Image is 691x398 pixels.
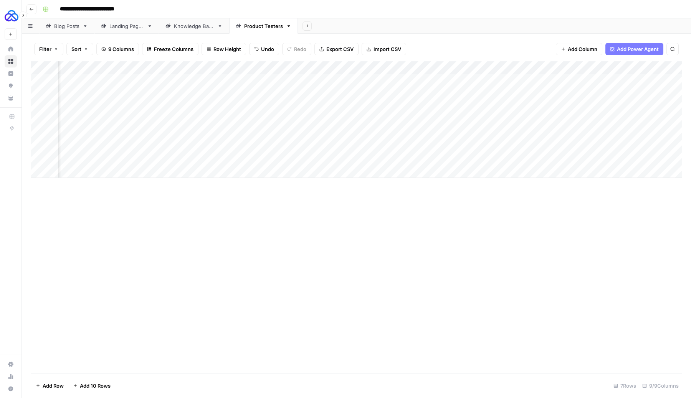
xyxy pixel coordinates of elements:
[605,43,663,55] button: Add Power Agent
[66,43,93,55] button: Sort
[5,80,17,92] a: Opportunities
[5,383,17,395] button: Help + Support
[71,45,81,53] span: Sort
[80,382,111,390] span: Add 10 Rows
[54,22,79,30] div: Blog Posts
[108,45,134,53] span: 9 Columns
[5,55,17,67] a: Browse
[326,45,354,53] span: Export CSV
[294,45,306,53] span: Redo
[94,18,159,34] a: Landing Pages
[31,380,68,392] button: Add Row
[362,43,406,55] button: Import CSV
[314,43,359,55] button: Export CSV
[96,43,139,55] button: 9 Columns
[5,92,17,104] a: Your Data
[213,45,241,53] span: Row Height
[568,45,597,53] span: Add Column
[639,380,682,392] div: 9/9 Columns
[5,370,17,383] a: Usage
[154,45,193,53] span: Freeze Columns
[174,22,214,30] div: Knowledge Base
[5,6,17,25] button: Workspace: AUQ
[5,67,17,80] a: Insights
[229,18,298,34] a: Product Testers
[617,45,659,53] span: Add Power Agent
[244,22,283,30] div: Product Testers
[249,43,279,55] button: Undo
[202,43,246,55] button: Row Height
[261,45,274,53] span: Undo
[39,18,94,34] a: Blog Posts
[43,382,64,390] span: Add Row
[610,380,639,392] div: 7 Rows
[5,9,18,23] img: AUQ Logo
[39,45,51,53] span: Filter
[5,358,17,370] a: Settings
[142,43,198,55] button: Freeze Columns
[374,45,401,53] span: Import CSV
[68,380,115,392] button: Add 10 Rows
[159,18,229,34] a: Knowledge Base
[282,43,311,55] button: Redo
[34,43,63,55] button: Filter
[5,43,17,55] a: Home
[556,43,602,55] button: Add Column
[109,22,144,30] div: Landing Pages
